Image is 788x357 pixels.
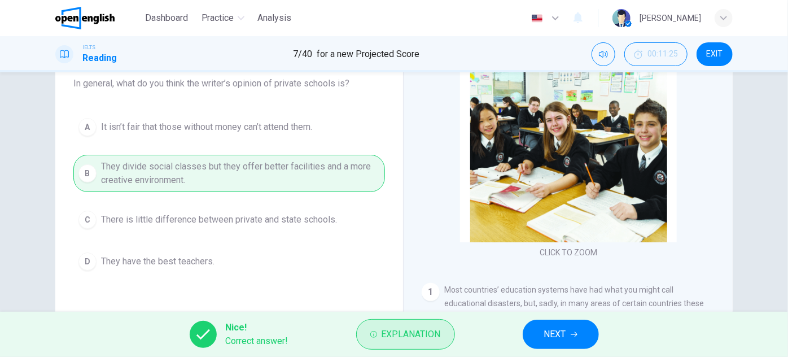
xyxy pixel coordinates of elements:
[624,42,688,66] button: 00:11:25
[640,11,701,25] div: [PERSON_NAME]
[226,334,288,348] span: Correct answer!
[612,9,631,27] img: Profile picture
[356,319,455,350] button: Explanation
[707,50,723,59] span: EXIT
[592,42,615,66] div: Mute
[226,321,288,334] span: Nice!
[647,50,678,59] span: 00:11:25
[382,326,441,342] span: Explanation
[530,14,544,23] img: en
[253,8,296,28] button: Analysis
[82,51,117,65] h1: Reading
[55,7,115,29] img: OpenEnglish logo
[317,47,420,61] span: for a new Projected Score
[197,8,249,28] button: Practice
[544,326,566,342] span: NEXT
[202,11,234,25] span: Practice
[624,42,688,66] div: Hide
[523,320,599,349] button: NEXT
[145,11,188,25] span: Dashboard
[141,8,192,28] button: Dashboard
[258,11,292,25] span: Analysis
[55,7,141,29] a: OpenEnglish logo
[422,283,440,301] div: 1
[82,43,95,51] span: IELTS
[697,42,733,66] button: EXIT
[294,47,313,61] span: 7 / 40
